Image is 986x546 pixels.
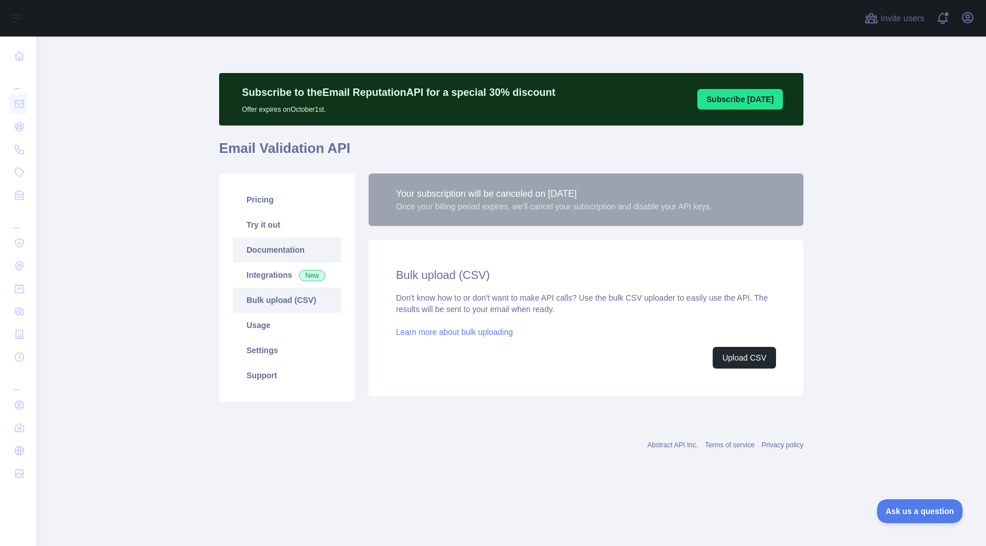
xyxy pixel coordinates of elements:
[648,441,698,449] a: Abstract API Inc.
[233,313,341,338] a: Usage
[9,370,27,393] div: ...
[233,288,341,313] a: Bulk upload (CSV)
[242,100,555,114] p: Offer expires on October 1st.
[9,68,27,91] div: ...
[299,270,325,281] span: New
[396,267,776,283] h2: Bulk upload (CSV)
[713,347,776,369] button: Upload CSV
[9,208,27,230] div: ...
[862,9,927,27] button: Invite users
[233,212,341,237] a: Try it out
[762,441,803,449] a: Privacy policy
[233,237,341,262] a: Documentation
[219,139,803,167] h1: Email Validation API
[396,201,712,212] div: Once your billing period expires, we'll cancel your subscription and disable your API keys.
[233,262,341,288] a: Integrations New
[396,187,712,201] div: Your subscription will be canceled on [DATE]
[233,338,341,363] a: Settings
[880,12,924,25] span: Invite users
[705,441,754,449] a: Terms of service
[697,89,783,110] button: Subscribe [DATE]
[242,84,555,100] p: Subscribe to the Email Reputation API for a special 30 % discount
[233,363,341,388] a: Support
[396,327,513,337] a: Learn more about bulk uploading
[877,499,963,523] iframe: Toggle Customer Support
[396,292,776,369] div: Don't know how to or don't want to make API calls? Use the bulk CSV uploader to easily use the AP...
[233,187,341,212] a: Pricing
